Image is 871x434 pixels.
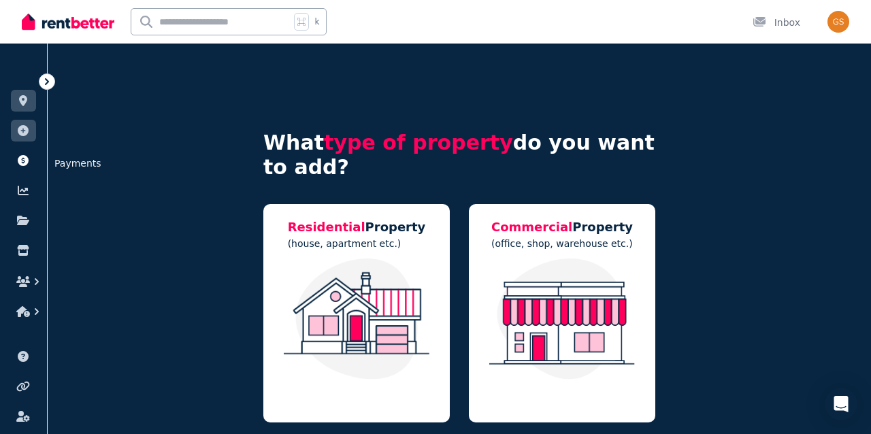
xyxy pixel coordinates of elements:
span: Commercial [491,220,572,234]
span: k [314,16,319,27]
img: RentBetter [22,12,114,32]
h5: Property [288,218,426,237]
img: Residential Property [277,258,436,380]
p: (office, shop, warehouse etc.) [491,237,633,250]
span: Payments [49,151,107,176]
img: Commercial Property [482,258,642,380]
h5: Property [491,218,633,237]
span: Residential [288,220,365,234]
p: (house, apartment etc.) [288,237,426,250]
div: Inbox [753,16,800,29]
span: ORGANISE [11,75,54,84]
span: type of property [324,131,513,154]
h4: What do you want to add? [263,131,655,180]
img: Gazment Selaci [827,11,849,33]
div: Open Intercom Messenger [825,388,857,420]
